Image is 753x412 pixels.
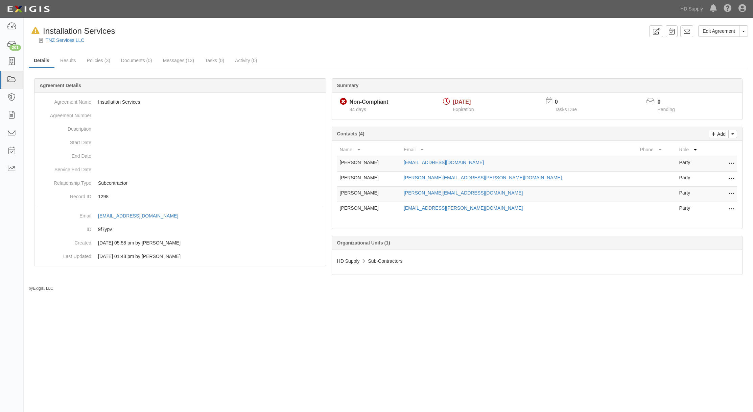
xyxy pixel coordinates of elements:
dt: Description [37,122,91,132]
th: Name [337,144,401,156]
a: [EMAIL_ADDRESS][PERSON_NAME][DOMAIN_NAME] [404,205,523,211]
dd: Installation Services [37,95,323,109]
a: HD Supply [677,2,706,16]
a: Exigis, LLC [33,286,53,291]
div: Non-Compliant [350,98,389,106]
dt: Last Updated [37,250,91,260]
dt: Email [37,209,91,219]
td: Party [677,202,710,217]
p: 0 [657,98,683,106]
dd: Subcontractor [37,176,323,190]
td: [PERSON_NAME] [337,187,401,202]
i: In Default since 08/13/2025 [31,27,40,34]
img: logo-5460c22ac91f19d4615b14bd174203de0afe785f0fc80cf4dbbc73dc1793850b.png [5,3,52,15]
th: Email [401,144,637,156]
a: [PERSON_NAME][EMAIL_ADDRESS][DOMAIN_NAME] [404,190,523,196]
dt: Agreement Name [37,95,91,105]
a: Results [55,54,81,67]
th: Role [677,144,710,156]
dd: [DATE] 05:58 pm by [PERSON_NAME] [37,236,323,250]
dt: Start Date [37,136,91,146]
a: Messages (13) [158,54,199,67]
a: Policies (3) [82,54,115,67]
dt: ID [37,223,91,233]
span: Installation Services [43,26,115,35]
dd: [DATE] 01:48 pm by [PERSON_NAME] [37,250,323,263]
a: Add [709,130,729,138]
p: 1298 [98,193,323,200]
dt: Created [37,236,91,246]
dt: End Date [37,149,91,159]
a: [EMAIL_ADDRESS][DOMAIN_NAME] [98,213,186,218]
a: [PERSON_NAME][EMAIL_ADDRESS][PERSON_NAME][DOMAIN_NAME] [404,175,562,180]
b: Summary [337,83,359,88]
span: Expiration [453,107,474,112]
b: Contacts (4) [337,131,364,136]
a: Edit Agreement [698,25,739,37]
dt: Agreement Number [37,109,91,119]
td: [PERSON_NAME] [337,172,401,187]
a: TNZ Services LLC [46,37,84,43]
td: Party [677,172,710,187]
span: Sub-Contractors [368,258,403,264]
div: Installation Services [29,25,115,37]
td: Party [677,187,710,202]
a: Documents (0) [116,54,157,67]
th: Phone [637,144,676,156]
span: Pending [657,107,675,112]
span: HD Supply [337,258,360,264]
dt: Record ID [37,190,91,200]
a: Details [29,54,54,68]
a: Tasks (0) [200,54,229,67]
b: Agreement Details [40,83,81,88]
i: Help Center - Complianz [724,5,732,13]
td: [PERSON_NAME] [337,156,401,172]
div: 201 [9,45,21,51]
td: Party [677,156,710,172]
a: Activity (0) [230,54,262,67]
p: Add [715,130,726,138]
span: Tasks Due [555,107,577,112]
dd: 9f7ypv [37,223,323,236]
b: Organizational Units (1) [337,240,390,246]
div: [EMAIL_ADDRESS][DOMAIN_NAME] [98,212,178,219]
small: by [29,286,53,291]
dt: Service End Date [37,163,91,173]
a: [EMAIL_ADDRESS][DOMAIN_NAME] [404,160,484,165]
span: Since 06/19/2025 [350,107,366,112]
p: 0 [555,98,585,106]
dt: Relationship Type [37,176,91,186]
span: [DATE] [453,99,471,105]
i: Non-Compliant [340,98,347,105]
td: [PERSON_NAME] [337,202,401,217]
